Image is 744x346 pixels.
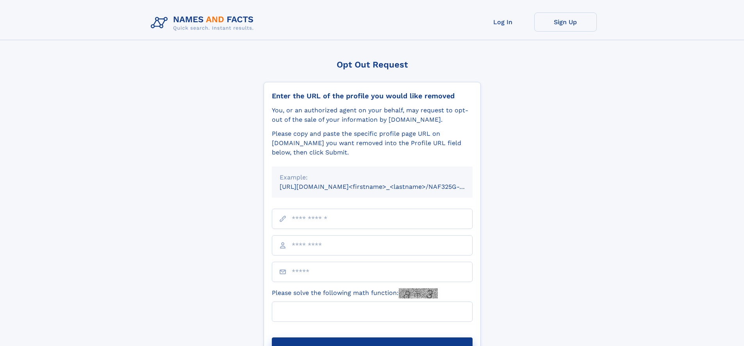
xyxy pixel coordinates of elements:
[272,92,473,100] div: Enter the URL of the profile you would like removed
[472,12,534,32] a: Log In
[148,12,260,34] img: Logo Names and Facts
[272,288,438,298] label: Please solve the following math function:
[280,183,487,190] small: [URL][DOMAIN_NAME]<firstname>_<lastname>/NAF325G-xxxxxxxx
[280,173,465,182] div: Example:
[272,129,473,157] div: Please copy and paste the specific profile page URL on [DOMAIN_NAME] you want removed into the Pr...
[264,60,481,69] div: Opt Out Request
[272,106,473,124] div: You, or an authorized agent on your behalf, may request to opt-out of the sale of your informatio...
[534,12,597,32] a: Sign Up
